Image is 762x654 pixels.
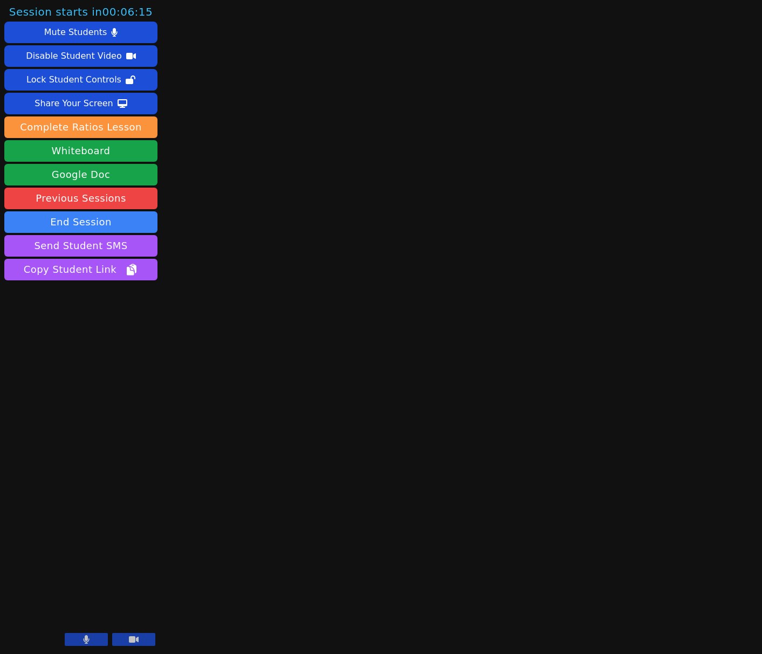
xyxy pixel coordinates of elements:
time: 00:06:15 [102,5,153,18]
button: Send Student SMS [4,235,157,257]
span: Session starts in [9,4,153,19]
button: Complete Ratios Lesson [4,116,157,138]
div: Mute Students [44,24,107,41]
a: Previous Sessions [4,188,157,209]
button: Share Your Screen [4,93,157,114]
button: Whiteboard [4,140,157,162]
button: Disable Student Video [4,45,157,67]
span: Copy Student Link [24,262,138,277]
a: Google Doc [4,164,157,185]
div: Share Your Screen [35,95,113,112]
div: Lock Student Controls [26,71,121,88]
div: Disable Student Video [26,47,121,65]
button: Copy Student Link [4,259,157,280]
button: End Session [4,211,157,233]
button: Mute Students [4,22,157,43]
button: Lock Student Controls [4,69,157,91]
